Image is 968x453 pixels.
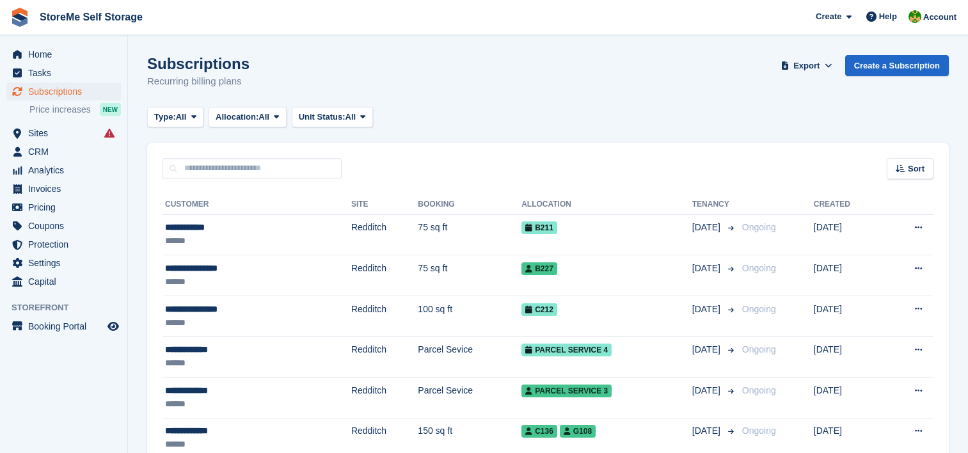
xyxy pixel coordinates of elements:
span: Unit Status: [299,111,345,123]
td: 75 sq ft [418,214,521,255]
span: [DATE] [692,303,723,316]
span: [DATE] [692,424,723,438]
span: Capital [28,273,105,290]
td: Redditch [351,377,418,418]
td: Parcel Sevice [418,377,521,418]
a: menu [6,254,121,272]
span: [DATE] [692,343,723,356]
span: Type: [154,111,176,123]
span: Analytics [28,161,105,179]
a: menu [6,45,121,63]
td: Redditch [351,337,418,377]
td: [DATE] [814,377,883,418]
span: Storefront [12,301,127,314]
th: Tenancy [692,195,737,215]
td: Parcel Sevice [418,337,521,377]
span: Ongoing [742,425,776,436]
span: All [345,111,356,123]
span: Sites [28,124,105,142]
td: 100 sq ft [418,296,521,337]
img: stora-icon-8386f47178a22dfd0bd8f6a31ec36ba5ce8667c1dd55bd0f319d3a0aa187defe.svg [10,8,29,27]
span: Ongoing [742,344,776,354]
span: B227 [521,262,557,275]
span: Settings [28,254,105,272]
button: Allocation: All [209,107,287,128]
span: G108 [560,425,596,438]
span: Help [879,10,897,23]
span: CRM [28,143,105,161]
button: Type: All [147,107,203,128]
span: Tasks [28,64,105,82]
a: menu [6,235,121,253]
span: Protection [28,235,105,253]
span: C212 [521,303,557,316]
a: menu [6,317,121,335]
a: StoreMe Self Storage [35,6,148,28]
button: Unit Status: All [292,107,373,128]
a: menu [6,273,121,290]
td: Redditch [351,214,418,255]
td: [DATE] [814,296,883,337]
td: 75 sq ft [418,255,521,296]
th: Booking [418,195,521,215]
th: Allocation [521,195,692,215]
span: Create [816,10,841,23]
span: Home [28,45,105,63]
span: Allocation: [216,111,258,123]
a: menu [6,217,121,235]
span: Booking Portal [28,317,105,335]
span: [DATE] [692,221,723,234]
span: Ongoing [742,222,776,232]
span: Account [923,11,956,24]
span: Price increases [29,104,91,116]
a: Create a Subscription [845,55,949,76]
span: [DATE] [692,262,723,275]
div: NEW [100,103,121,116]
span: B211 [521,221,557,234]
span: [DATE] [692,384,723,397]
th: Created [814,195,883,215]
span: Sort [908,163,924,175]
td: [DATE] [814,255,883,296]
td: [DATE] [814,214,883,255]
td: Redditch [351,296,418,337]
i: Smart entry sync failures have occurred [104,128,115,138]
th: Site [351,195,418,215]
p: Recurring billing plans [147,74,250,89]
span: All [176,111,187,123]
span: C136 [521,425,557,438]
a: Preview store [106,319,121,334]
th: Customer [163,195,351,215]
a: menu [6,161,121,179]
span: Parcel Service 3 [521,385,612,397]
h1: Subscriptions [147,55,250,72]
a: menu [6,198,121,216]
a: menu [6,124,121,142]
span: Pricing [28,198,105,216]
span: Coupons [28,217,105,235]
a: menu [6,143,121,161]
td: [DATE] [814,337,883,377]
span: Export [793,60,820,72]
span: All [258,111,269,123]
span: Subscriptions [28,83,105,100]
span: Invoices [28,180,105,198]
a: menu [6,64,121,82]
span: Ongoing [742,385,776,395]
a: Price increases NEW [29,102,121,116]
span: Ongoing [742,263,776,273]
a: menu [6,83,121,100]
img: StorMe [908,10,921,23]
td: Redditch [351,255,418,296]
span: Parcel Service 4 [521,344,612,356]
span: Ongoing [742,304,776,314]
a: menu [6,180,121,198]
button: Export [779,55,835,76]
